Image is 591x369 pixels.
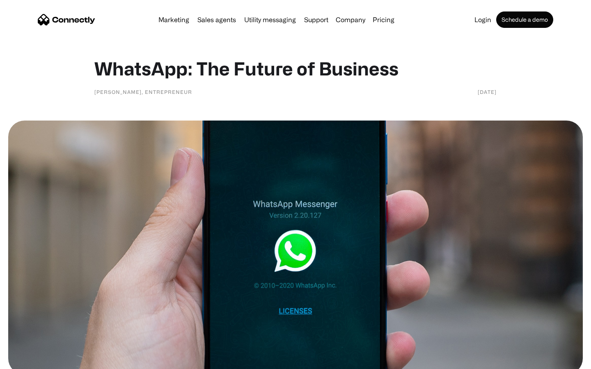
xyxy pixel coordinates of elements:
aside: Language selected: English [8,355,49,366]
a: Sales agents [194,16,239,23]
a: Support [301,16,332,23]
div: Company [336,14,365,25]
a: Login [471,16,495,23]
div: [DATE] [478,88,497,96]
a: Marketing [155,16,192,23]
h1: WhatsApp: The Future of Business [94,57,497,80]
a: Schedule a demo [496,11,553,28]
a: Utility messaging [241,16,299,23]
ul: Language list [16,355,49,366]
div: [PERSON_NAME], Entrepreneur [94,88,192,96]
a: Pricing [369,16,398,23]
